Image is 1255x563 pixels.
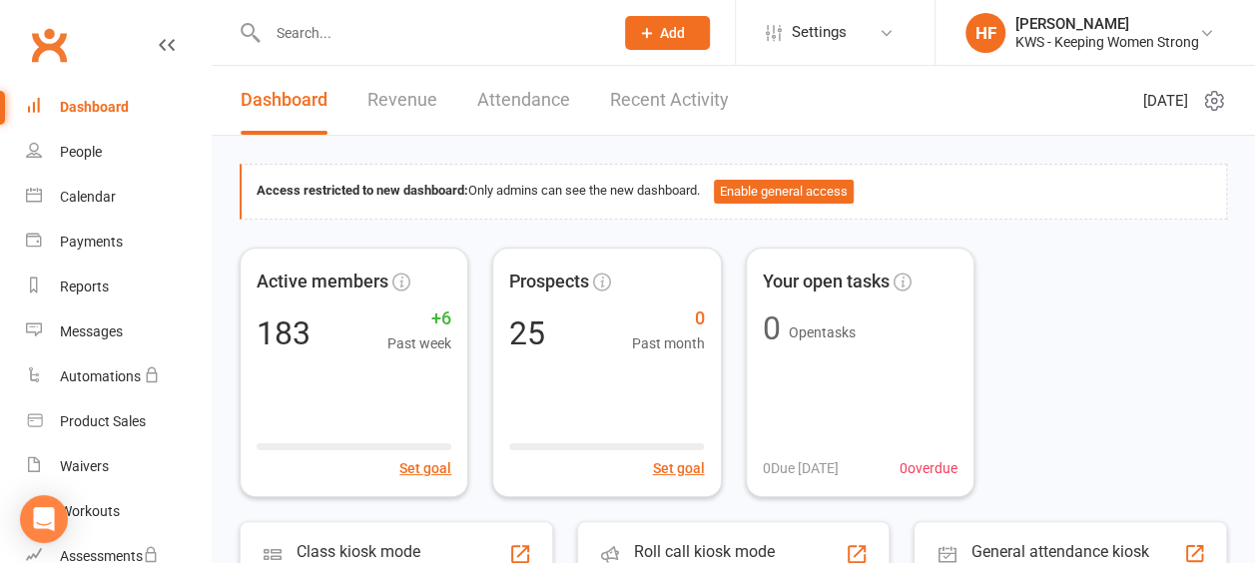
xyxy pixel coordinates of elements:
[241,66,327,135] a: Dashboard
[900,457,957,479] span: 0 overdue
[60,144,102,160] div: People
[20,495,68,543] div: Open Intercom Messenger
[625,16,710,50] button: Add
[1143,89,1188,113] span: [DATE]
[26,444,211,489] a: Waivers
[509,268,589,296] span: Prospects
[387,304,451,333] span: +6
[399,457,451,479] button: Set goal
[792,10,847,55] span: Settings
[763,312,781,344] div: 0
[610,66,729,135] a: Recent Activity
[60,368,141,384] div: Automations
[60,279,109,294] div: Reports
[26,309,211,354] a: Messages
[26,265,211,309] a: Reports
[26,489,211,534] a: Workouts
[763,457,839,479] span: 0 Due [DATE]
[60,413,146,429] div: Product Sales
[60,323,123,339] div: Messages
[653,457,705,479] button: Set goal
[26,220,211,265] a: Payments
[60,234,123,250] div: Payments
[1015,15,1199,33] div: [PERSON_NAME]
[26,130,211,175] a: People
[257,317,311,349] div: 183
[26,399,211,444] a: Product Sales
[60,503,120,519] div: Workouts
[26,354,211,399] a: Automations
[632,304,705,333] span: 0
[257,268,388,296] span: Active members
[509,317,545,349] div: 25
[387,332,451,354] span: Past week
[763,268,890,296] span: Your open tasks
[297,542,420,561] div: Class kiosk mode
[660,25,685,41] span: Add
[257,180,1211,204] div: Only admins can see the new dashboard.
[60,458,109,474] div: Waivers
[714,180,854,204] button: Enable general access
[24,20,74,70] a: Clubworx
[634,542,779,561] div: Roll call kiosk mode
[257,183,468,198] strong: Access restricted to new dashboard:
[367,66,437,135] a: Revenue
[60,99,129,115] div: Dashboard
[26,175,211,220] a: Calendar
[965,13,1005,53] div: HF
[262,19,599,47] input: Search...
[789,324,856,340] span: Open tasks
[60,189,116,205] div: Calendar
[26,85,211,130] a: Dashboard
[477,66,570,135] a: Attendance
[1015,33,1199,51] div: KWS - Keeping Women Strong
[632,332,705,354] span: Past month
